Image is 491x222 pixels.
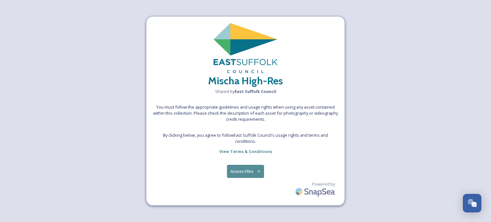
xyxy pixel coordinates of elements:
[153,104,338,123] span: You must follow the appropriate guidelines and usage rights when using any asset contained within...
[293,184,338,199] img: SnapSea Logo
[235,88,276,94] strong: East Suffolk Council
[219,148,272,155] a: View Terms & Conditions
[312,181,335,187] span: Powered by
[219,149,272,154] strong: View Terms & Conditions
[214,23,277,73] img: East%20Suffolk%20Council.png
[208,73,283,88] h2: Mischa High-Res
[153,132,338,144] span: By clicking below, you agree to follow East Suffolk Council 's usage rights and terms and conditi...
[215,88,276,95] span: Shared by
[227,165,264,178] button: Access Files
[463,194,481,212] button: Open Chat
